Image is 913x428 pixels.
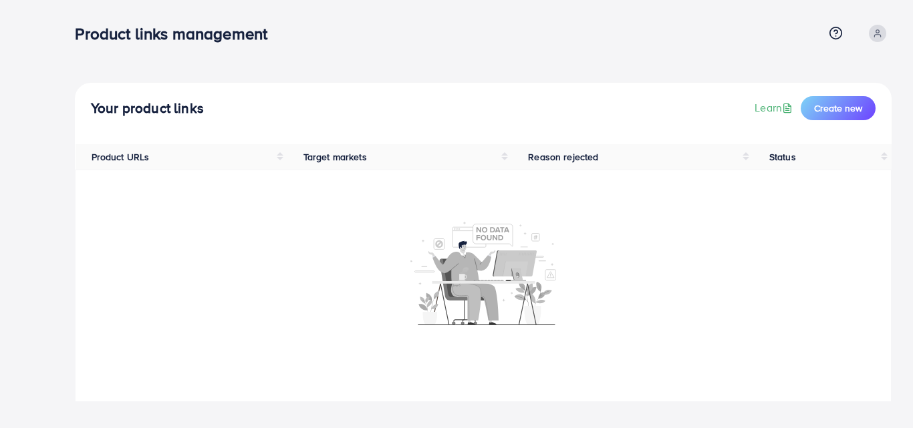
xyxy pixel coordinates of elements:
[801,96,876,120] button: Create new
[410,220,556,325] img: No account
[91,100,204,117] h4: Your product links
[75,24,278,43] h3: Product links management
[92,150,150,164] span: Product URLs
[755,100,795,116] a: Learn
[814,101,862,115] span: Create new
[303,150,367,164] span: Target markets
[769,150,796,164] span: Status
[528,150,598,164] span: Reason rejected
